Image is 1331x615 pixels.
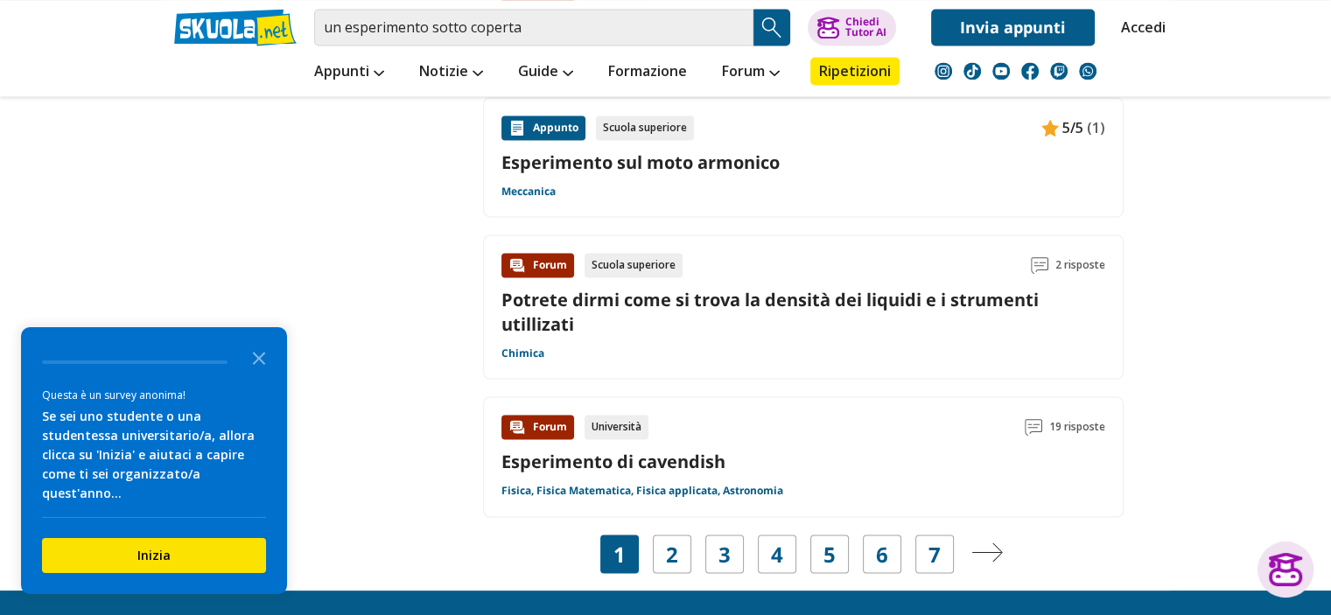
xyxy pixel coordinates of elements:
span: 19 risposte [1049,415,1105,439]
a: Potrete dirmi come si trova la densità dei liquidi e i strumenti utillizati [501,288,1039,335]
a: Guide [514,57,578,88]
a: 2 [666,542,678,566]
div: Appunto [501,115,585,140]
div: Survey [21,327,287,594]
span: 1 [613,542,626,566]
div: Chiedi Tutor AI [844,17,886,38]
a: Accedi [1121,9,1158,45]
a: Chimica [501,346,544,360]
button: ChiediTutor AI [808,9,896,45]
img: instagram [935,62,952,80]
a: 5 [823,542,836,566]
span: 2 risposte [1055,253,1105,277]
a: Ripetizioni [810,57,900,85]
img: tiktok [963,62,981,80]
a: Esperimento di cavendish [501,450,725,473]
img: Commenti lettura [1025,418,1042,436]
img: WhatsApp [1079,62,1096,80]
div: Se sei uno studente o una studentessa universitario/a, allora clicca su 'Inizia' e aiutaci a capi... [42,407,266,503]
a: Appunti [310,57,389,88]
span: (1) [1087,116,1105,139]
a: 4 [771,542,783,566]
a: Formazione [604,57,691,88]
div: Questa è un survey anonima! [42,387,266,403]
img: Forum contenuto [508,256,526,274]
a: Notizie [415,57,487,88]
a: Pagina successiva [971,542,1003,566]
div: Forum [501,253,574,277]
div: Scuola superiore [585,253,683,277]
img: Appunti contenuto [1041,119,1059,136]
img: Cerca appunti, riassunti o versioni [759,14,785,40]
nav: Navigazione pagine [483,535,1124,573]
a: Invia appunti [931,9,1095,45]
a: Esperimento sul moto armonico [501,150,1105,174]
a: Forum [718,57,784,88]
a: 6 [876,542,888,566]
button: Search Button [753,9,790,45]
span: 5/5 [1062,116,1083,139]
button: Inizia [42,538,266,573]
div: Università [585,415,648,439]
img: Forum contenuto [508,418,526,436]
img: Appunti contenuto [508,119,526,136]
a: 7 [928,542,941,566]
img: Commenti lettura [1031,256,1048,274]
a: Meccanica [501,185,556,199]
img: Pagina successiva [971,542,1003,562]
img: youtube [992,62,1010,80]
button: Close the survey [242,339,277,374]
div: Scuola superiore [596,115,694,140]
div: Forum [501,415,574,439]
a: 3 [718,542,731,566]
input: Cerca appunti, riassunti o versioni [314,9,753,45]
img: facebook [1021,62,1039,80]
a: Fisica, Fisica Matematica, Fisica applicata, Astronomia [501,484,783,498]
img: twitch [1050,62,1068,80]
